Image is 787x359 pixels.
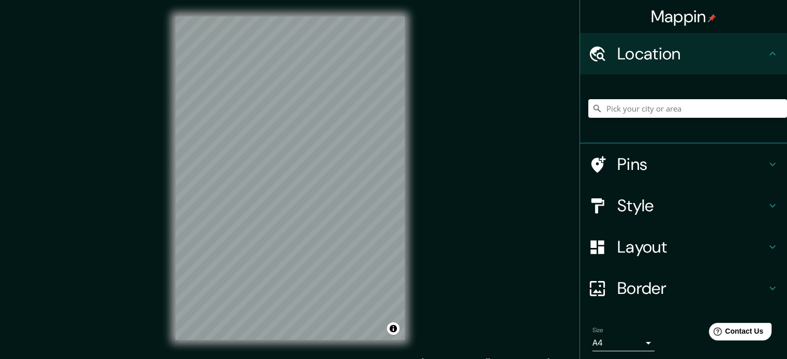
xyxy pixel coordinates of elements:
[617,154,766,175] h4: Pins
[580,144,787,185] div: Pins
[708,14,716,22] img: pin-icon.png
[592,326,603,335] label: Size
[580,185,787,226] div: Style
[695,319,776,348] iframe: Help widget launcher
[387,322,399,335] button: Toggle attribution
[617,237,766,257] h4: Layout
[617,43,766,64] h4: Location
[651,6,717,27] h4: Mappin
[617,278,766,299] h4: Border
[580,268,787,309] div: Border
[580,33,787,74] div: Location
[588,99,787,118] input: Pick your city or area
[580,226,787,268] div: Layout
[617,195,766,216] h4: Style
[175,17,405,340] canvas: Map
[592,335,655,351] div: A4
